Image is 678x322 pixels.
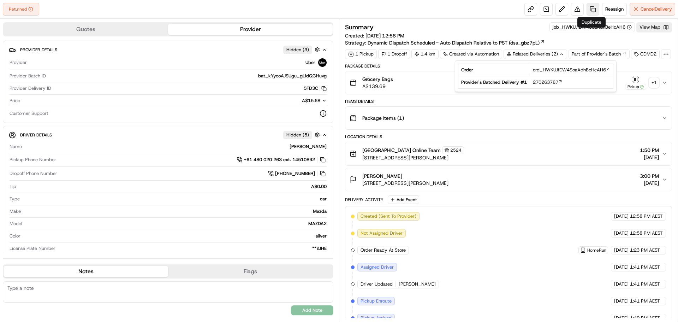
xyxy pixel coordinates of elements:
[625,76,646,90] button: Pickup
[630,298,660,304] span: 1:41 PM AEST
[25,144,327,150] div: [PERSON_NAME]
[345,39,545,46] div: Strategy:
[264,98,327,104] button: A$15.68
[67,103,113,110] span: API Documentation
[10,144,22,150] span: Name
[553,24,632,30] button: job_HWKUJfDW4SoaAdhBeHcAH6
[361,298,392,304] span: Pickup Enroute
[10,59,27,66] span: Provider
[7,28,129,40] p: Welcome 👋
[362,115,404,122] span: Package Items ( 1 )
[10,221,22,227] span: Model
[10,73,46,79] span: Provider Batch ID
[25,221,327,227] div: MAZDA2
[640,172,659,180] span: 3:00 PM
[286,132,309,138] span: Hidden ( 5 )
[345,71,672,94] button: Grocery BagsA$139.69Pickup+1
[345,49,377,59] div: 1 Pickup
[630,315,660,321] span: 1:49 PM AEST
[10,196,20,202] span: Type
[630,3,675,16] button: CancelDelivery
[361,230,403,236] span: Not Assigned Driver
[258,73,327,79] span: bat_kYyeoAJSUgu_gLldQGHuvg
[302,98,320,104] span: A$15.68
[345,168,672,191] button: [PERSON_NAME][STREET_ADDRESS][PERSON_NAME]3:00 PM[DATE]
[20,132,52,138] span: Driver Details
[569,49,630,59] a: Part of Provider's Batch
[411,49,439,59] div: 1.4 km
[533,79,563,86] a: 270263787
[504,49,567,59] div: Related Deliveries (2)
[283,45,322,54] button: Hidden (3)
[630,230,663,236] span: 12:58 PM AEST
[3,3,39,16] button: Returned
[614,315,629,321] span: [DATE]
[50,119,85,125] a: Powered byPylon
[533,67,610,73] a: ord_HWKUJfDW4SoaAdhBeHcAH6
[275,170,315,177] span: [PHONE_NUMBER]
[10,157,56,163] span: Pickup Phone Number
[14,103,54,110] span: Knowledge Base
[10,183,16,190] span: Tip
[614,298,629,304] span: [DATE]
[168,266,333,277] button: Flags
[399,281,436,287] span: [PERSON_NAME]
[4,100,57,112] a: 📗Knowledge Base
[577,17,606,28] div: Duplicate
[362,147,441,154] span: [GEOGRAPHIC_DATA] Online Team
[345,32,404,39] span: Created:
[10,245,55,252] span: License Plate Number
[533,79,558,86] span: 270263787
[60,103,65,109] div: 💻
[286,47,309,53] span: Hidden ( 3 )
[7,7,21,21] img: Nash
[365,33,404,39] span: [DATE] 12:58 PM
[378,49,410,59] div: 1 Dropoff
[640,147,659,154] span: 1:50 PM
[10,85,51,92] span: Provider Delivery ID
[636,22,672,32] button: View Map
[268,170,327,177] button: [PHONE_NUMBER]
[361,315,392,321] span: Pickup Arrived
[458,76,530,89] td: Provider's Batched Delivery # 1
[631,49,660,59] div: CDMD2
[244,157,315,163] span: +61 480 020 263 ext. 14510892
[345,107,672,129] button: Package Items (1)
[10,170,57,177] span: Dropoff Phone Number
[388,195,419,204] button: Add Event
[614,247,629,253] span: [DATE]
[18,46,127,53] input: Got a question? Start typing here...
[533,67,606,73] span: ord_HWKUJfDW4SoaAdhBeHcAH6
[10,208,21,215] span: Make
[440,49,502,59] a: Created via Automation
[649,78,659,88] div: + 1
[4,24,168,35] button: Quotes
[7,68,20,80] img: 1736555255976-a54dd68f-1ca7-489b-9aae-adbdc363a1c4
[602,3,627,16] button: Reassign
[630,264,660,270] span: 1:41 PM AEST
[345,99,672,104] div: Items Details
[304,85,327,92] button: 5FD3C
[345,134,672,140] div: Location Details
[23,196,327,202] div: car
[318,58,327,67] img: uber-new-logo.jpeg
[605,6,624,12] span: Reassign
[361,247,406,253] span: Order Ready At Store
[168,24,333,35] button: Provider
[4,266,168,277] button: Notes
[9,44,327,55] button: Provider DetailsHidden (3)
[640,154,659,161] span: [DATE]
[614,230,629,236] span: [DATE]
[120,70,129,78] button: Start new chat
[362,172,402,180] span: [PERSON_NAME]
[24,208,327,215] div: Mazda
[362,76,393,83] span: Grocery Bags
[57,100,116,112] a: 💻API Documentation
[345,63,672,69] div: Package Details
[305,59,315,66] span: Uber
[283,130,322,139] button: Hidden (5)
[625,76,659,90] button: Pickup+1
